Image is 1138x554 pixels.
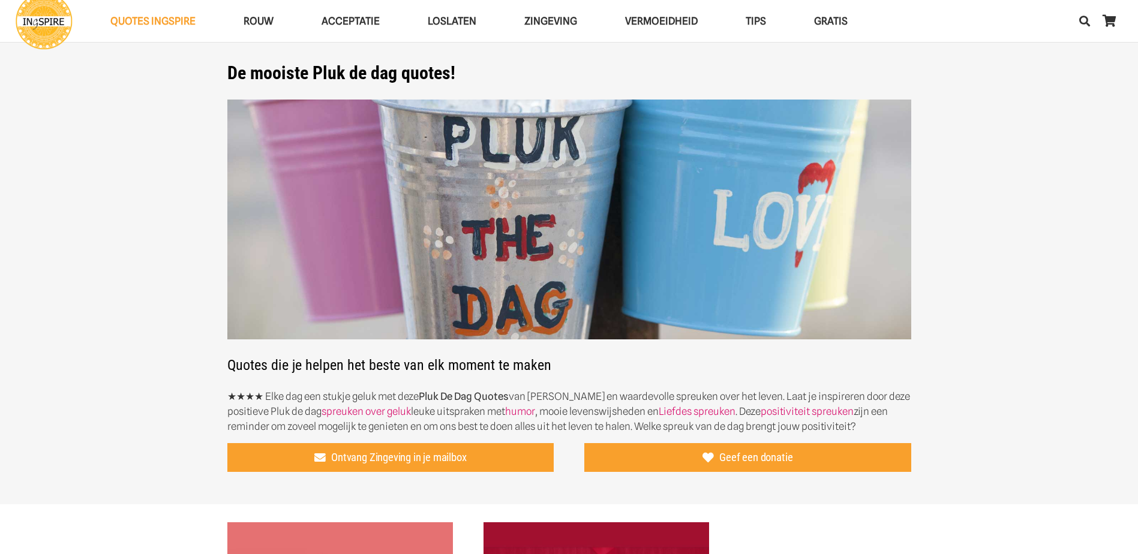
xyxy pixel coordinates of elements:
a: ZingevingZingeving Menu [500,6,601,37]
a: GRATISGRATIS Menu [790,6,872,37]
a: Ontvang Zingeving in je mailbox [227,443,554,472]
a: QUOTES INGSPIREQUOTES INGSPIRE Menu [86,6,220,37]
h1: De mooiste Pluk de dag quotes! [227,62,911,84]
a: Liefdes spreuken [659,405,735,417]
span: Zingeving [524,15,577,27]
span: Ontvang Zingeving in je mailbox [331,451,466,465]
a: Zoeken [1073,6,1097,36]
span: TIPS [746,15,766,27]
a: Geef een donatie [584,443,911,472]
span: Loslaten [428,15,476,27]
a: LoslatenLoslaten Menu [404,6,500,37]
a: TIPSTIPS Menu [722,6,790,37]
span: QUOTES INGSPIRE [110,15,196,27]
span: GRATIS [814,15,848,27]
p: ★★★★ Elke dag een stukje geluk met deze van [PERSON_NAME] en waardevolle spreuken over het leven.... [227,389,911,434]
a: VERMOEIDHEIDVERMOEIDHEID Menu [601,6,722,37]
a: spreuken over geluk [322,405,411,417]
a: ROUWROUW Menu [220,6,298,37]
a: humor [505,405,535,417]
a: positiviteit spreuken [761,405,854,417]
span: Acceptatie [322,15,380,27]
strong: Pluk De Dag Quotes [419,390,509,402]
h2: Quotes die je helpen het beste van elk moment te maken [227,100,911,374]
span: Geef een donatie [719,451,792,465]
span: VERMOEIDHEID [625,15,698,27]
span: ROUW [244,15,274,27]
a: AcceptatieAcceptatie Menu [298,6,404,37]
img: Pluk de dag quotes! - kijk snel op ingspire.nl [227,100,911,340]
